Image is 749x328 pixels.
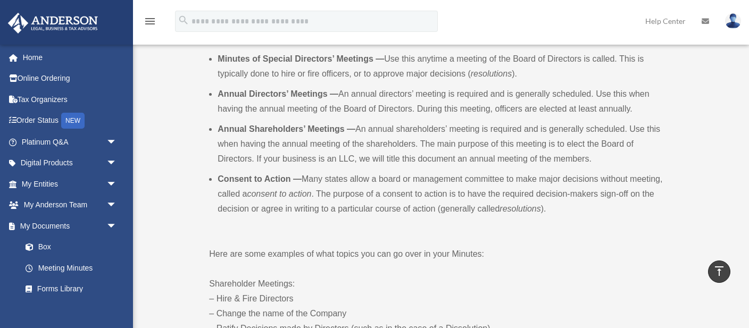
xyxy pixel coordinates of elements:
[106,215,128,237] span: arrow_drop_down
[144,19,156,28] a: menu
[144,15,156,28] i: menu
[218,174,302,183] b: Consent to Action —
[7,215,133,237] a: My Documentsarrow_drop_down
[15,257,128,279] a: Meeting Minutes
[218,54,384,63] b: Minutes of Special Directors’ Meetings —
[7,68,133,89] a: Online Ordering
[725,13,741,29] img: User Pic
[7,195,133,216] a: My Anderson Teamarrow_drop_down
[7,173,133,195] a: My Entitiesarrow_drop_down
[106,153,128,174] span: arrow_drop_down
[218,87,670,116] li: An annual directors’ meeting is required and is generally scheduled. Use this when having the ann...
[218,124,355,133] b: Annual Shareholders’ Meetings —
[106,131,128,153] span: arrow_drop_down
[500,204,540,213] em: resolutions
[713,265,726,277] i: vertical_align_top
[218,122,670,166] li: An annual shareholders’ meeting is required and is generally scheduled. Use this when having the ...
[7,110,133,132] a: Order StatusNEW
[15,237,133,258] a: Box
[7,89,133,110] a: Tax Organizers
[7,153,133,174] a: Digital Productsarrow_drop_down
[218,52,670,81] li: Use this anytime a meeting of the Board of Directors is called. This is typically done to hire or...
[61,113,85,129] div: NEW
[15,279,133,300] a: Forms Library
[247,189,286,198] em: consent to
[471,69,512,78] em: resolutions
[7,47,133,68] a: Home
[106,173,128,195] span: arrow_drop_down
[178,14,189,26] i: search
[7,131,133,153] a: Platinum Q&Aarrow_drop_down
[106,195,128,216] span: arrow_drop_down
[708,260,730,283] a: vertical_align_top
[218,172,670,216] li: Many states allow a board or management committee to make major decisions without meeting, called...
[209,247,670,262] p: Here are some examples of what topics you can go over in your Minutes:
[5,13,101,33] img: Anderson Advisors Platinum Portal
[289,189,312,198] em: action
[218,89,338,98] b: Annual Directors’ Meetings —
